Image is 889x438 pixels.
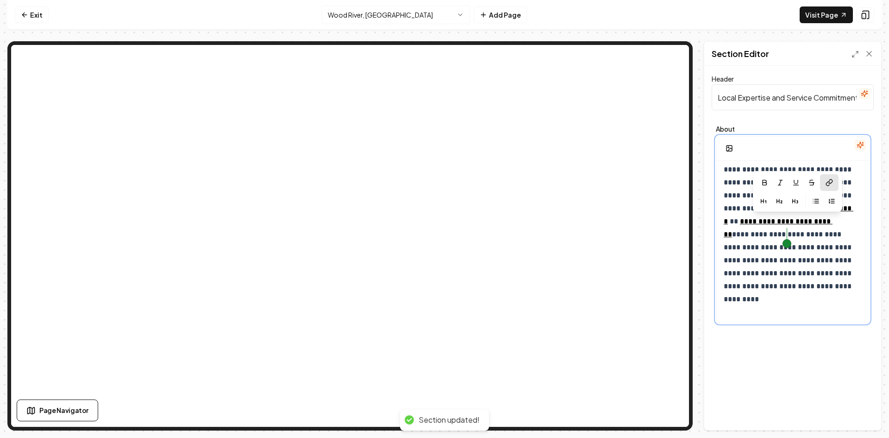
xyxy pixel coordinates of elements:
[720,140,739,157] button: Add Image
[820,174,839,191] button: Link
[15,6,49,23] a: Exit
[824,194,839,209] button: Ordered List
[17,400,98,421] button: Page Navigator
[756,194,771,209] button: Heading 1
[800,6,853,23] a: Visit Page
[474,6,527,23] button: Add Page
[712,84,874,110] input: Header
[789,175,803,190] button: Underline
[788,194,802,209] button: Heading 3
[804,175,819,190] button: Strikethrough
[39,406,88,415] span: Page Navigator
[773,175,788,190] button: Italic
[712,47,769,60] h2: Section Editor
[712,75,734,83] label: Header
[419,415,480,425] div: Section updated!
[757,175,772,190] button: Bold
[772,194,787,209] button: Heading 2
[808,194,823,209] button: Bullet List
[716,126,870,132] label: About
